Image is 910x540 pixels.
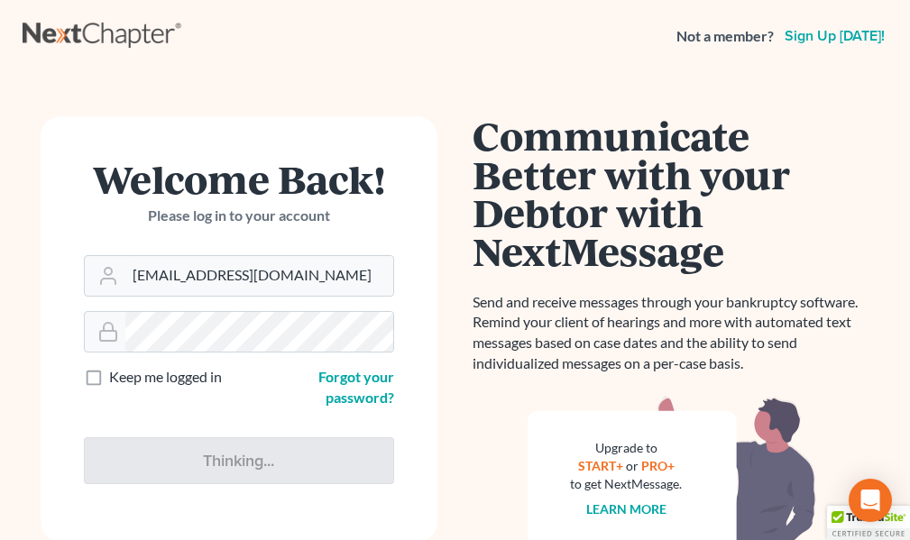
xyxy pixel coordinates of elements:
p: Please log in to your account [84,206,394,226]
div: Open Intercom Messenger [849,479,892,522]
a: PRO+ [641,458,675,473]
h1: Communicate Better with your Debtor with NextMessage [473,116,870,270]
a: Forgot your password? [318,368,394,406]
a: START+ [578,458,623,473]
h1: Welcome Back! [84,160,394,198]
input: Email Address [125,256,393,296]
div: TrustedSite Certified [827,506,910,540]
strong: Not a member? [676,26,774,47]
input: Thinking... [84,437,394,484]
a: Learn more [586,501,666,517]
div: to get NextMessage. [571,475,683,493]
label: Keep me logged in [109,367,222,388]
p: Send and receive messages through your bankruptcy software. Remind your client of hearings and mo... [473,292,870,374]
div: Upgrade to [571,439,683,457]
a: Sign up [DATE]! [781,29,888,43]
span: or [626,458,639,473]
